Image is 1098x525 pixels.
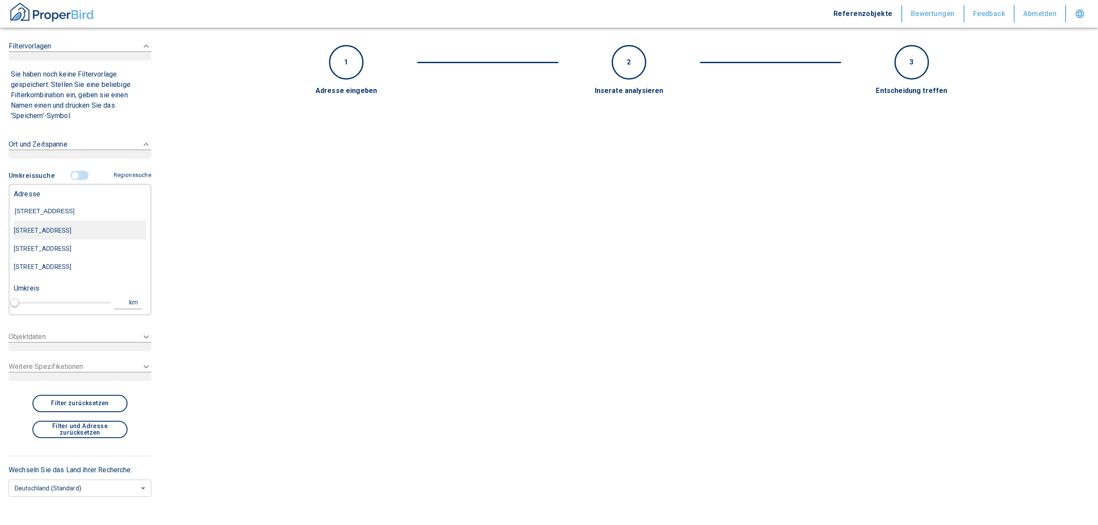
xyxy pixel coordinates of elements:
[11,69,149,121] p: Sie haben noch keine Filtervorlage gespeichert. Stellen Sie eine beliebige Filterkombination ein,...
[9,139,67,150] p: Ort und Zeitspanne
[9,69,151,124] div: Filtervorlagen
[14,202,146,221] input: Adresse eingeben
[964,5,1015,22] button: Feedback
[910,57,913,67] p: 3
[14,240,146,258] div: [STREET_ADDRESS]
[9,32,151,69] div: Filtervorlagen
[9,131,151,167] div: Ort und Zeitspanne
[806,86,1018,96] div: Entscheidung treffen
[14,221,146,240] div: [STREET_ADDRESS]
[825,5,902,22] button: Referenzobjekte
[344,57,348,67] p: 1
[9,356,151,386] div: Weitere Spezifikationen
[9,477,151,499] div: Deutschland (Standard)
[902,5,964,22] button: Bewertungen
[32,421,128,438] button: Filter und Adresse zurücksetzen
[9,1,95,23] img: ProperBird Logo and Home Button
[9,362,83,372] p: Weitere Spezifikationen
[14,189,40,199] p: Adresse
[32,395,128,412] button: Filter zurücksetzen
[9,167,151,320] div: Filtervorlagen
[114,296,142,309] button: km
[1015,5,1066,22] button: Abmelden
[14,283,39,294] p: Umkreis
[9,41,51,51] p: Filtervorlagen
[9,1,95,26] button: ProperBird Logo and Home Button
[9,167,58,184] button: Umkreissuche
[110,168,151,183] button: Regionssuche
[9,465,151,475] p: Wechseln Sie das Land ihrer Recherche:
[14,258,146,276] div: [STREET_ADDRESS]
[627,57,631,67] p: 2
[9,332,46,342] p: Objektdaten
[523,86,735,96] div: Inserate analysieren
[132,297,140,308] div: km
[240,86,453,96] div: Adresse eingeben
[9,327,151,356] div: Objektdaten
